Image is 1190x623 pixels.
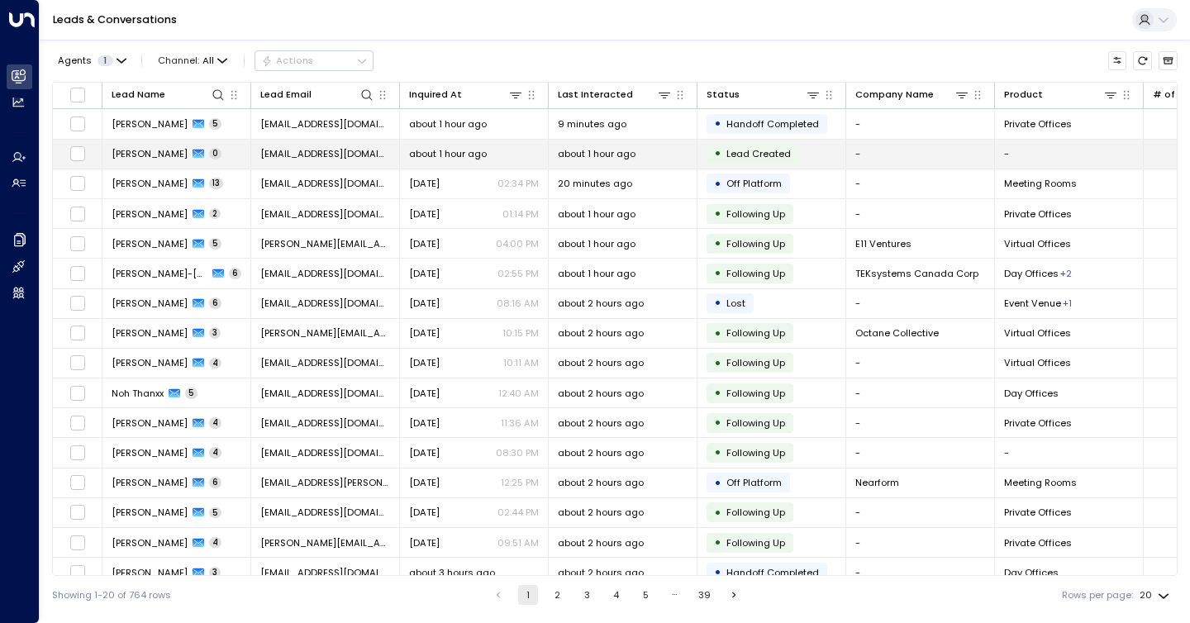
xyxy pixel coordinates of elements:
[1004,566,1059,579] span: Day Offices
[558,177,632,190] span: 20 minutes ago
[726,446,785,459] span: Following Up
[1004,356,1071,369] span: Virtual Offices
[112,506,188,519] span: Alexis Gamboa
[209,208,221,220] span: 2
[497,267,539,280] p: 02:55 PM
[496,446,539,459] p: 08:30 PM
[497,297,539,310] p: 08:16 AM
[260,297,390,310] span: vianiedorvale@gmail.com
[1004,207,1072,221] span: Private Offices
[558,237,635,250] span: about 1 hour ago
[855,476,899,489] span: Nearform
[1004,476,1077,489] span: Meeting Rooms
[558,446,644,459] span: about 2 hours ago
[409,267,440,280] span: Aug 27, 2025
[229,268,241,279] span: 6
[1004,297,1061,310] span: Event Venue
[726,356,785,369] span: Following Up
[209,148,221,159] span: 0
[69,265,86,282] span: Toggle select row
[112,297,188,310] span: Madjune Vianie
[488,585,745,605] nav: pagination navigation
[69,116,86,132] span: Toggle select row
[69,445,86,461] span: Toggle select row
[714,232,721,254] div: •
[846,378,995,407] td: -
[846,109,995,138] td: -
[577,585,597,605] button: Go to page 3
[846,140,995,169] td: -
[707,87,821,102] div: Status
[714,112,721,135] div: •
[855,87,969,102] div: Company Name
[409,326,440,340] span: Sep 08, 2025
[635,585,655,605] button: Go to page 5
[1004,536,1072,549] span: Private Offices
[714,292,721,314] div: •
[714,322,721,345] div: •
[726,297,745,310] span: Lost
[409,446,440,459] span: Sep 10, 2025
[714,142,721,164] div: •
[558,476,644,489] span: about 2 hours ago
[1060,267,1072,280] div: Event Venue,Meeting Rooms
[558,326,644,340] span: about 2 hours ago
[209,118,221,130] span: 5
[558,297,644,310] span: about 2 hours ago
[260,446,390,459] span: yasirjnt82@gmail.com
[497,536,539,549] p: 09:51 AM
[260,326,390,340] span: noah@octanecollective.com
[496,237,539,250] p: 04:00 PM
[260,147,390,160] span: vijay@wonderkey.co
[69,206,86,222] span: Toggle select row
[726,387,785,400] span: Following Up
[409,536,440,549] span: Sep 04, 2025
[995,438,1144,467] td: -
[209,537,221,549] span: 4
[98,55,113,66] span: 1
[409,387,440,400] span: Aug 27, 2025
[112,446,188,459] span: Yasir Mehmood
[726,237,785,250] span: Following Up
[409,117,487,131] span: about 1 hour ago
[1140,585,1173,606] div: 20
[69,87,86,103] span: Toggle select all
[409,177,440,190] span: Sep 02, 2025
[714,262,721,284] div: •
[112,536,188,549] span: Tim Tutsch
[260,536,390,549] span: tim.tutsch@gmail.com
[558,416,644,430] span: about 2 hours ago
[846,558,995,587] td: -
[409,237,440,250] span: Aug 27, 2025
[1004,177,1077,190] span: Meeting Rooms
[69,295,86,311] span: Toggle select row
[409,356,440,369] span: Sep 03, 2025
[53,12,177,26] a: Leads & Conversations
[209,417,221,429] span: 4
[665,585,685,605] div: …
[503,356,539,369] p: 10:11 AM
[69,354,86,371] span: Toggle select row
[260,177,390,190] span: kaseythomas15@gmail.com
[502,326,539,340] p: 10:15 PM
[260,267,390,280] span: yacyr@teksystems.ca
[558,566,644,579] span: about 2 hours ago
[409,87,523,102] div: Inquired At
[855,237,912,250] span: E11 Ventures
[261,55,313,66] div: Actions
[855,87,934,102] div: Company Name
[498,387,539,400] p: 12:40 AM
[69,415,86,431] span: Toggle select row
[209,178,223,189] span: 13
[209,477,221,488] span: 6
[209,327,221,339] span: 3
[1004,506,1072,519] span: Private Offices
[409,476,440,489] span: Yesterday
[714,411,721,434] div: •
[409,506,440,519] span: Aug 27, 2025
[1108,51,1127,70] button: Customize
[558,506,644,519] span: about 2 hours ago
[714,382,721,404] div: •
[558,147,635,160] span: about 1 hour ago
[112,326,188,340] span: Noah Kent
